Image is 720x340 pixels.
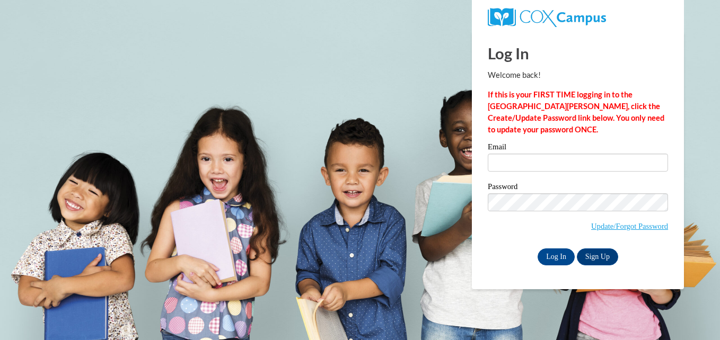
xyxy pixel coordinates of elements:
[488,90,664,134] strong: If this is your FIRST TIME logging in to the [GEOGRAPHIC_DATA][PERSON_NAME], click the Create/Upd...
[488,12,606,21] a: COX Campus
[488,8,606,27] img: COX Campus
[591,222,668,230] a: Update/Forgot Password
[538,248,575,265] input: Log In
[488,42,668,64] h1: Log In
[577,248,618,265] a: Sign Up
[488,183,668,193] label: Password
[488,69,668,81] p: Welcome back!
[488,143,668,154] label: Email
